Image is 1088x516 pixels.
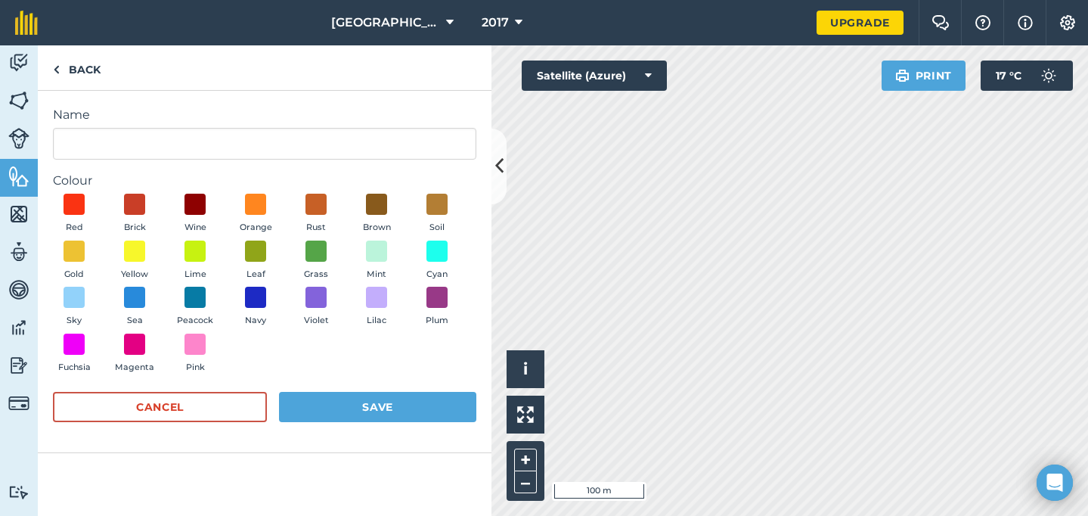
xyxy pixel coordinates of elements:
a: Back [38,45,116,90]
span: Magenta [115,361,154,375]
img: svg+xml;base64,PD94bWwgdmVyc2lvbj0iMS4wIiBlbmNvZGluZz0idXRmLTgiPz4KPCEtLSBHZW5lcmF0b3I6IEFkb2JlIE... [8,485,29,499]
span: Yellow [121,268,148,281]
button: – [514,471,537,493]
span: Lime [184,268,206,281]
button: Soil [416,194,458,235]
button: Sky [53,287,95,328]
img: svg+xml;base64,PHN2ZyB4bWxucz0iaHR0cDovL3d3dy53My5vcmcvMjAwMC9zdmciIHdpZHRoPSI1NiIgaGVpZ2h0PSI2MC... [8,165,29,188]
button: Save [279,392,476,422]
button: Cyan [416,241,458,281]
label: Colour [53,172,476,190]
div: Open Intercom Messenger [1037,465,1073,501]
button: 17 °C [981,61,1073,91]
span: Grass [304,268,328,281]
img: svg+xml;base64,PHN2ZyB4bWxucz0iaHR0cDovL3d3dy53My5vcmcvMjAwMC9zdmciIHdpZHRoPSI1NiIgaGVpZ2h0PSI2MC... [8,89,29,112]
button: Rust [295,194,337,235]
span: Sea [127,314,143,328]
img: svg+xml;base64,PD94bWwgdmVyc2lvbj0iMS4wIiBlbmNvZGluZz0idXRmLTgiPz4KPCEtLSBHZW5lcmF0b3I6IEFkb2JlIE... [8,51,29,74]
button: Red [53,194,95,235]
button: Plum [416,287,458,328]
button: Mint [355,241,398,281]
img: svg+xml;base64,PD94bWwgdmVyc2lvbj0iMS4wIiBlbmNvZGluZz0idXRmLTgiPz4KPCEtLSBHZW5lcmF0b3I6IEFkb2JlIE... [8,316,29,339]
span: Leaf [246,268,265,281]
span: Red [66,221,83,235]
span: Brown [363,221,391,235]
img: svg+xml;base64,PD94bWwgdmVyc2lvbj0iMS4wIiBlbmNvZGluZz0idXRmLTgiPz4KPCEtLSBHZW5lcmF0b3I6IEFkb2JlIE... [8,278,29,301]
button: Yellow [113,241,156,281]
button: Peacock [174,287,216,328]
button: Lime [174,241,216,281]
a: Upgrade [817,11,904,35]
button: Pink [174,334,216,375]
span: Peacock [177,314,213,328]
span: Sky [67,314,82,328]
img: svg+xml;base64,PHN2ZyB4bWxucz0iaHR0cDovL3d3dy53My5vcmcvMjAwMC9zdmciIHdpZHRoPSIxOSIgaGVpZ2h0PSIyNC... [895,67,910,85]
span: Fuchsia [58,361,91,375]
span: Plum [426,314,448,328]
img: svg+xml;base64,PHN2ZyB4bWxucz0iaHR0cDovL3d3dy53My5vcmcvMjAwMC9zdmciIHdpZHRoPSI1NiIgaGVpZ2h0PSI2MC... [8,203,29,225]
button: Violet [295,287,337,328]
button: + [514,449,537,471]
button: Wine [174,194,216,235]
img: Two speech bubbles overlapping with the left bubble in the forefront [931,15,950,30]
button: Brown [355,194,398,235]
button: Navy [234,287,277,328]
img: svg+xml;base64,PD94bWwgdmVyc2lvbj0iMS4wIiBlbmNvZGluZz0idXRmLTgiPz4KPCEtLSBHZW5lcmF0b3I6IEFkb2JlIE... [8,393,29,414]
span: Pink [186,361,205,375]
button: Fuchsia [53,334,95,375]
button: Magenta [113,334,156,375]
span: Rust [306,221,326,235]
img: svg+xml;base64,PHN2ZyB4bWxucz0iaHR0cDovL3d3dy53My5vcmcvMjAwMC9zdmciIHdpZHRoPSIxNyIgaGVpZ2h0PSIxNy... [1018,14,1033,32]
span: 17 ° C [996,61,1021,91]
button: Gold [53,241,95,281]
button: Print [882,61,966,91]
img: svg+xml;base64,PD94bWwgdmVyc2lvbj0iMS4wIiBlbmNvZGluZz0idXRmLTgiPz4KPCEtLSBHZW5lcmF0b3I6IEFkb2JlIE... [1034,61,1064,91]
span: Cyan [426,268,448,281]
span: i [523,359,528,378]
button: Orange [234,194,277,235]
button: Leaf [234,241,277,281]
span: 2017 [482,14,509,32]
button: Grass [295,241,337,281]
span: Soil [429,221,445,235]
button: Brick [113,194,156,235]
button: i [507,350,544,388]
img: svg+xml;base64,PHN2ZyB4bWxucz0iaHR0cDovL3d3dy53My5vcmcvMjAwMC9zdmciIHdpZHRoPSI5IiBoZWlnaHQ9IjI0Ii... [53,61,60,79]
span: Gold [64,268,84,281]
label: Name [53,106,476,124]
span: Navy [245,314,266,328]
span: Lilac [367,314,386,328]
img: A question mark icon [974,15,992,30]
img: svg+xml;base64,PD94bWwgdmVyc2lvbj0iMS4wIiBlbmNvZGluZz0idXRmLTgiPz4KPCEtLSBHZW5lcmF0b3I6IEFkb2JlIE... [8,354,29,377]
span: [GEOGRAPHIC_DATA] [331,14,440,32]
img: Four arrows, one pointing top left, one top right, one bottom right and the last bottom left [517,406,534,423]
img: A cog icon [1059,15,1077,30]
button: Sea [113,287,156,328]
button: Cancel [53,392,267,422]
button: Satellite (Azure) [522,61,667,91]
span: Wine [184,221,206,235]
img: fieldmargin Logo [15,11,38,35]
button: Lilac [355,287,398,328]
img: svg+xml;base64,PD94bWwgdmVyc2lvbj0iMS4wIiBlbmNvZGluZz0idXRmLTgiPz4KPCEtLSBHZW5lcmF0b3I6IEFkb2JlIE... [8,128,29,149]
span: Mint [367,268,386,281]
span: Orange [240,221,272,235]
span: Brick [124,221,146,235]
span: Violet [304,314,329,328]
img: svg+xml;base64,PD94bWwgdmVyc2lvbj0iMS4wIiBlbmNvZGluZz0idXRmLTgiPz4KPCEtLSBHZW5lcmF0b3I6IEFkb2JlIE... [8,241,29,263]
